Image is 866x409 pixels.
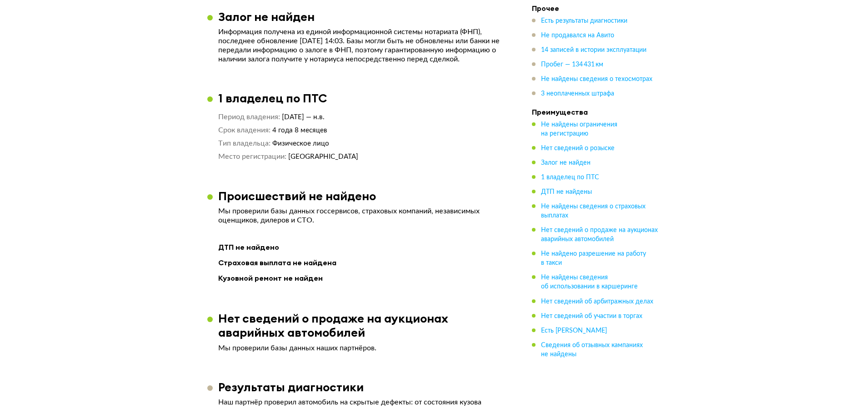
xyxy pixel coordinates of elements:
[272,127,327,134] span: 4 года 8 месяцев
[541,227,658,242] span: Нет сведений о продаже на аукционах аварийных автомобилей
[218,343,505,353] p: Мы проверили базы данных наших партнёров.
[218,257,505,268] div: Страховая выплата не найдена
[541,160,591,166] span: Залог не найден
[218,380,364,394] h3: Результаты диагностики
[541,298,653,304] span: Нет сведений об арбитражных делах
[541,47,646,53] span: 14 записей в истории эксплуатации
[541,91,614,97] span: 3 неоплаченных штрафа
[218,207,505,225] p: Мы проверили базы данных госсервисов, страховых компаний, независимых оценщиков, дилеров и СТО.
[218,112,280,122] dt: Период владения
[218,91,327,105] h3: 1 владелец по ПТС
[218,10,315,24] h3: Залог не найден
[541,251,646,266] span: Не найдено разрешение на работу в такси
[541,174,599,181] span: 1 владелец по ПТС
[541,203,646,219] span: Не найдены сведения о страховых выплатах
[218,126,270,135] dt: Срок владения
[218,272,505,284] div: Кузовной ремонт не найден
[541,121,617,137] span: Не найдены ограничения на регистрацию
[272,140,329,147] span: Физическое лицо
[532,4,659,13] h4: Прочее
[218,311,516,339] h3: Нет сведений о продаже на аукционах аварийных автомобилей
[218,139,270,148] dt: Тип владельца
[541,274,638,290] span: Не найдены сведения об использовании в каршеринге
[541,145,615,151] span: Нет сведений о розыске
[541,18,627,24] span: Есть результаты диагностики
[282,114,325,121] span: [DATE] — н.в.
[218,241,505,253] div: ДТП не найдено
[541,313,642,319] span: Нет сведений об участии в торгах
[541,76,652,82] span: Не найдены сведения о техосмотрах
[541,32,614,39] span: Не продавался на Авито
[532,107,659,116] h4: Преимущества
[541,189,592,195] span: ДТП не найдены
[218,27,505,64] p: Информация получена из единой информационной системы нотариата (ФНП), последнее обновление [DATE]...
[541,61,603,68] span: Пробег — 134 431 км
[288,153,358,160] span: [GEOGRAPHIC_DATA]
[218,152,286,162] dt: Место регистрации
[541,327,607,333] span: Есть [PERSON_NAME]
[218,189,376,203] h3: Происшествий не найдено
[541,342,643,357] span: Сведения об отзывных кампаниях не найдены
